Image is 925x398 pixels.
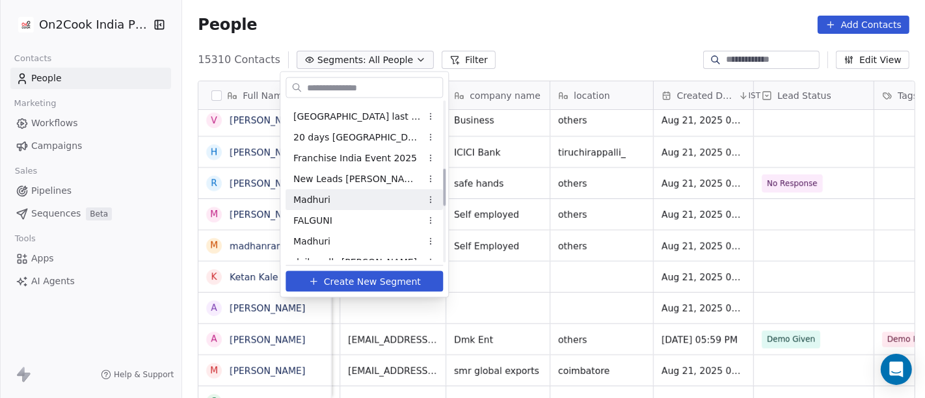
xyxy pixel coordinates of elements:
button: Create New Segment [286,271,443,292]
span: FALGUNI [293,213,332,227]
span: Madhuri [293,234,330,248]
span: daily calls [PERSON_NAME] [293,255,417,269]
span: [GEOGRAPHIC_DATA] last 15 days [293,109,421,123]
span: Madhuri [293,192,330,206]
span: Create New Segment [324,274,421,288]
span: Franchise India Event 2025 [293,151,417,165]
span: New Leads [PERSON_NAME] [293,172,421,185]
span: 20 days [GEOGRAPHIC_DATA] ncr [293,130,421,144]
